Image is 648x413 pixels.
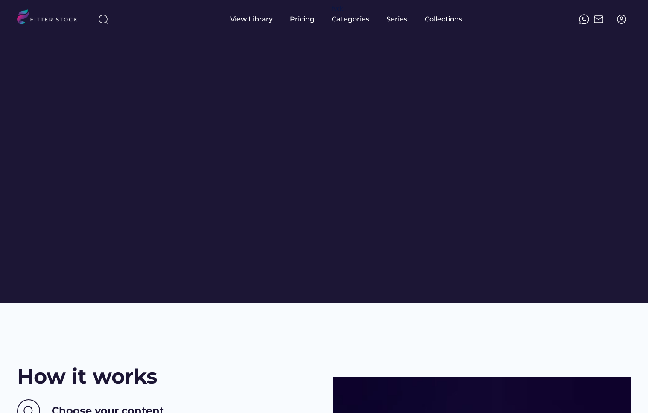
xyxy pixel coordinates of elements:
[98,14,108,24] img: search-normal%203.svg
[290,15,315,24] div: Pricing
[17,9,85,27] img: LOGO.svg
[425,15,462,24] div: Collections
[332,4,343,13] div: fvck
[616,14,627,24] img: profile-circle.svg
[593,14,604,24] img: Frame%2051.svg
[230,15,273,24] div: View Library
[386,15,408,24] div: Series
[332,15,369,24] div: Categories
[579,14,589,24] img: meteor-icons_whatsapp%20%281%29.svg
[17,362,157,391] h2: How it works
